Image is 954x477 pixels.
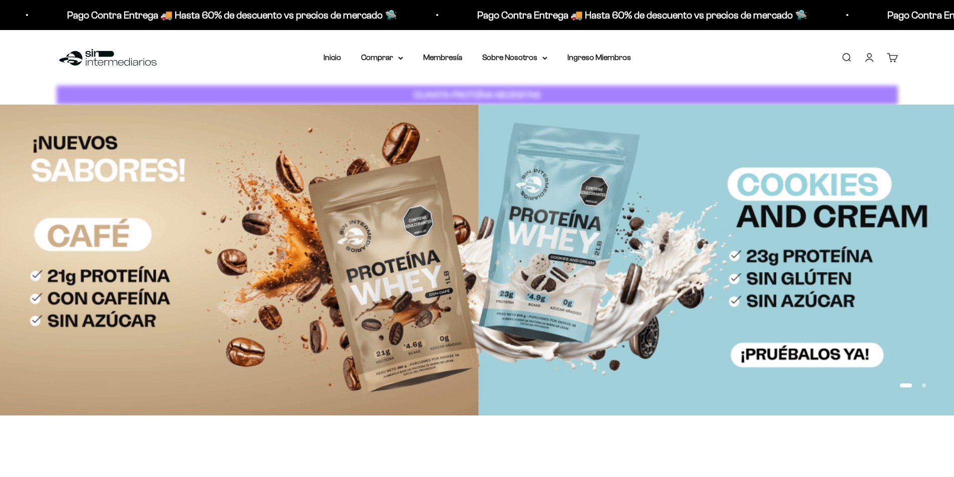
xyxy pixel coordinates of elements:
[567,53,631,62] a: Ingreso Miembros
[414,90,540,100] strong: CUANTA PROTEÍNA NECESITAS
[423,53,462,62] a: Membresía
[64,7,394,23] p: Pago Contra Entrega 🚚 Hasta 60% de descuento vs precios de mercado 🛸
[361,51,403,64] summary: Comprar
[474,7,804,23] p: Pago Contra Entrega 🚚 Hasta 60% de descuento vs precios de mercado 🛸
[482,51,547,64] summary: Sobre Nosotros
[324,53,341,62] a: Inicio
